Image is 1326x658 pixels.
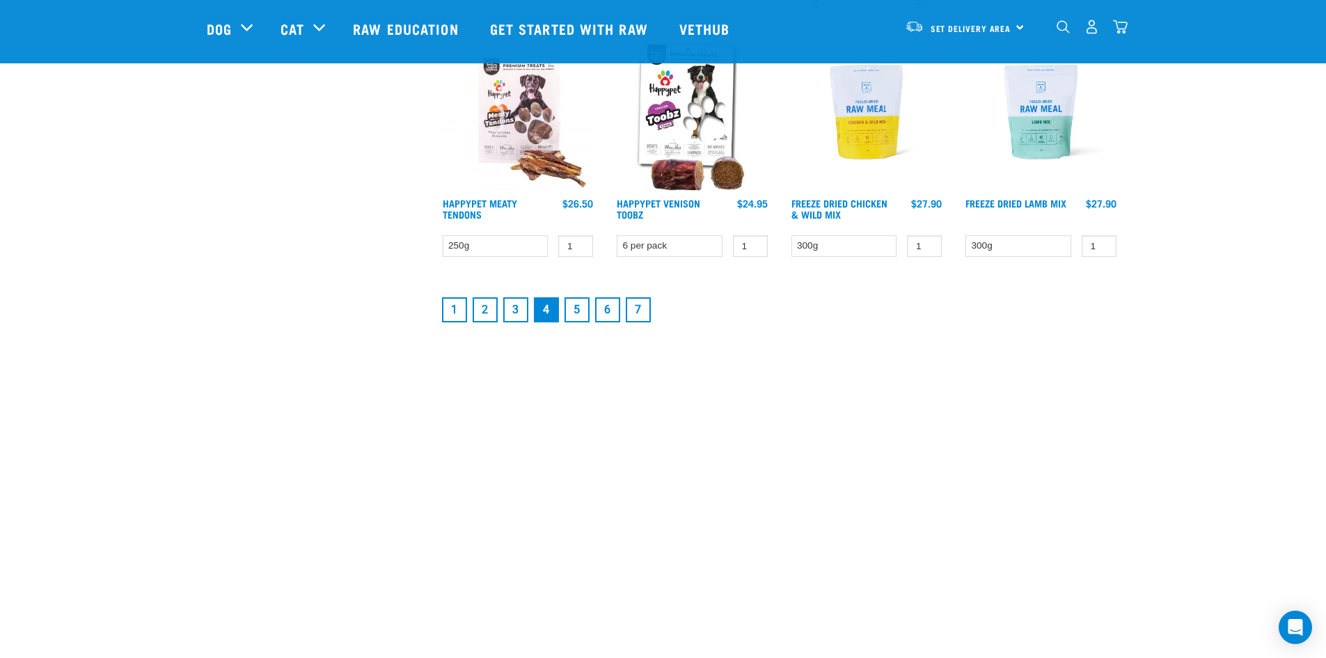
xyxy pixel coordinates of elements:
[558,235,593,257] input: 1
[1084,19,1099,34] img: user.png
[595,297,620,322] a: Goto page 6
[965,201,1066,205] a: Freeze Dried Lamb Mix
[534,297,559,322] a: Page 4
[911,198,942,209] div: $27.90
[962,33,1120,191] img: RE Product Shoot 2023 Nov8677
[791,201,887,217] a: Freeze Dried Chicken & Wild Mix
[626,297,651,322] a: Goto page 7
[565,297,590,322] a: Goto page 5
[207,18,232,39] a: Dog
[439,295,1120,325] nav: pagination
[905,20,924,33] img: van-moving.png
[1082,235,1116,257] input: 1
[931,26,1011,31] span: Set Delivery Area
[1279,611,1312,644] div: Open Intercom Messenger
[1057,20,1070,33] img: home-icon-1@2x.png
[1086,198,1116,209] div: $27.90
[788,33,946,191] img: RE Product Shoot 2023 Nov8678
[339,1,475,56] a: Raw Education
[907,235,942,257] input: 1
[281,18,304,39] a: Cat
[733,235,768,257] input: 1
[562,198,593,209] div: $26.50
[617,201,700,217] a: Happypet Venison Toobz
[443,201,517,217] a: Happypet Meaty Tendons
[442,297,467,322] a: Goto page 1
[1113,19,1128,34] img: home-icon@2x.png
[503,297,528,322] a: Goto page 3
[473,297,498,322] a: Goto page 2
[476,1,665,56] a: Get started with Raw
[613,33,771,191] img: Venison Toobz
[665,1,748,56] a: Vethub
[439,33,597,191] img: Happy Pet Meaty Tendons New Package
[737,198,768,209] div: $24.95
